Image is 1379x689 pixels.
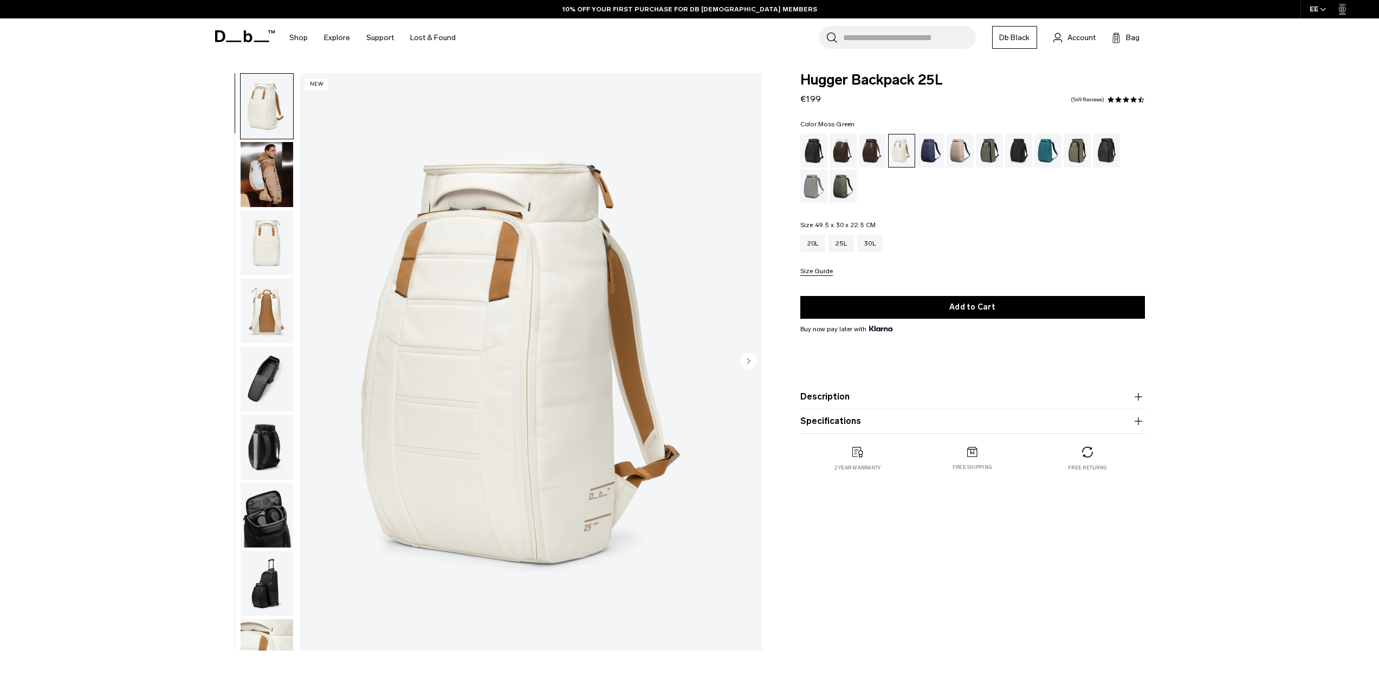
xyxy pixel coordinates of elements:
[800,324,892,334] span: Buy now pay later with
[241,415,293,480] img: Hugger Backpack 25L Oatmilk
[976,134,1003,168] a: Forest Green
[241,551,293,616] img: Hugger Backpack 25L Oatmilk
[818,120,855,128] span: Moss Green
[289,18,308,57] a: Shop
[800,222,876,228] legend: Size:
[240,482,294,549] button: Hugger Backpack 25L Oatmilk
[305,79,328,90] p: New
[241,346,293,411] img: Hugger Backpack 25L Oatmilk
[800,268,833,276] button: Size Guide
[240,550,294,616] button: Hugger Backpack 25L Oatmilk
[1068,464,1106,472] p: Free returns
[300,73,762,651] li: 1 / 9
[917,134,944,168] a: Blue Hour
[828,235,854,252] a: 25L
[1067,32,1096,43] span: Account
[240,346,294,412] button: Hugger Backpack 25L Oatmilk
[1071,97,1104,102] a: 549 reviews
[1093,134,1120,168] a: Reflective Black
[240,414,294,480] button: Hugger Backpack 25L Oatmilk
[834,464,881,472] p: 2 year warranty
[241,142,293,207] img: Hugger Backpack 25L Oatmilk
[800,296,1145,319] button: Add to Cart
[800,415,1145,428] button: Specifications
[240,210,294,276] button: Hugger Backpack 25L Oatmilk
[241,210,293,275] img: Hugger Backpack 25L Oatmilk
[240,73,294,139] button: Hugger Backpack 25L Oatmilk
[410,18,456,57] a: Lost & Found
[241,74,293,139] img: Hugger Backpack 25L Oatmilk
[947,134,974,168] a: Fogbow Beige
[281,18,464,57] nav: Main Navigation
[859,134,886,168] a: Espresso
[300,73,762,651] img: Hugger Backpack 25L Oatmilk
[1034,134,1061,168] a: Midnight Teal
[240,278,294,344] button: Hugger Backpack 25L Oatmilk
[240,141,294,208] button: Hugger Backpack 25L Oatmilk
[1126,32,1140,43] span: Bag
[1064,134,1091,168] a: Mash Green
[800,390,1145,403] button: Description
[240,619,294,685] button: Hugger Backpack 25L Oatmilk
[740,352,756,371] button: Next slide
[800,170,827,203] a: Sand Grey
[1005,134,1032,168] a: Charcoal Grey
[1112,31,1140,44] button: Bag
[800,94,821,104] span: €199
[815,221,876,229] span: 49.5 x 30 x 22.5 CM
[830,170,857,203] a: Moss Green
[953,463,992,471] p: Free shipping
[800,134,827,168] a: Black Out
[562,4,817,14] a: 10% OFF YOUR FIRST PURCHASE FOR DB [DEMOGRAPHIC_DATA] MEMBERS
[888,134,915,168] a: Oatmilk
[366,18,394,57] a: Support
[800,235,826,252] a: 20L
[830,134,857,168] a: Cappuccino
[241,278,293,343] img: Hugger Backpack 25L Oatmilk
[241,619,293,684] img: Hugger Backpack 25L Oatmilk
[800,121,855,127] legend: Color:
[857,235,883,252] a: 30L
[1053,31,1096,44] a: Account
[241,483,293,548] img: Hugger Backpack 25L Oatmilk
[324,18,350,57] a: Explore
[869,326,892,331] img: {"height" => 20, "alt" => "Klarna"}
[800,73,1145,87] span: Hugger Backpack 25L
[992,26,1037,49] a: Db Black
